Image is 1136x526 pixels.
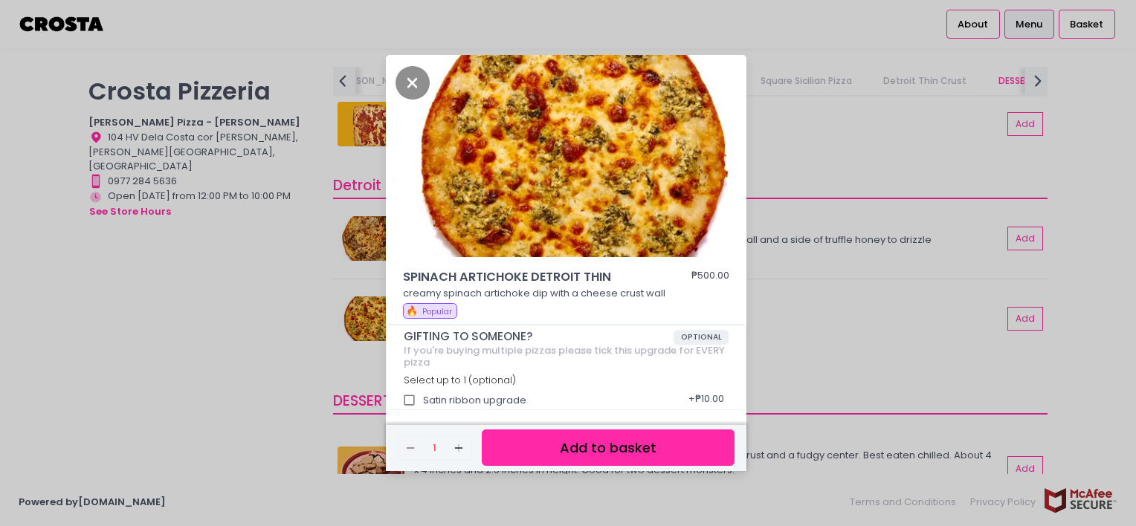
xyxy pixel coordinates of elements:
span: 🔥 [406,304,418,318]
span: GIFTING TO SOMEONE? [404,330,674,343]
span: Select up to 1 (optional) [404,374,516,386]
button: Add to basket [482,429,735,466]
span: Popular [422,306,452,317]
span: SPINACH ARTICHOKE DETROIT THIN [403,268,648,286]
button: Close [396,74,430,89]
img: SPINACH ARTICHOKE DETROIT THIN [386,55,746,257]
p: creamy spinach artichoke dip with a cheese crust wall [403,286,730,301]
div: + ₱10.00 [683,386,729,415]
span: OPTIONAL [674,330,729,345]
div: ₱500.00 [691,268,729,286]
div: If you're buying multiple pizzas please tick this upgrade for EVERY pizza [404,345,729,368]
